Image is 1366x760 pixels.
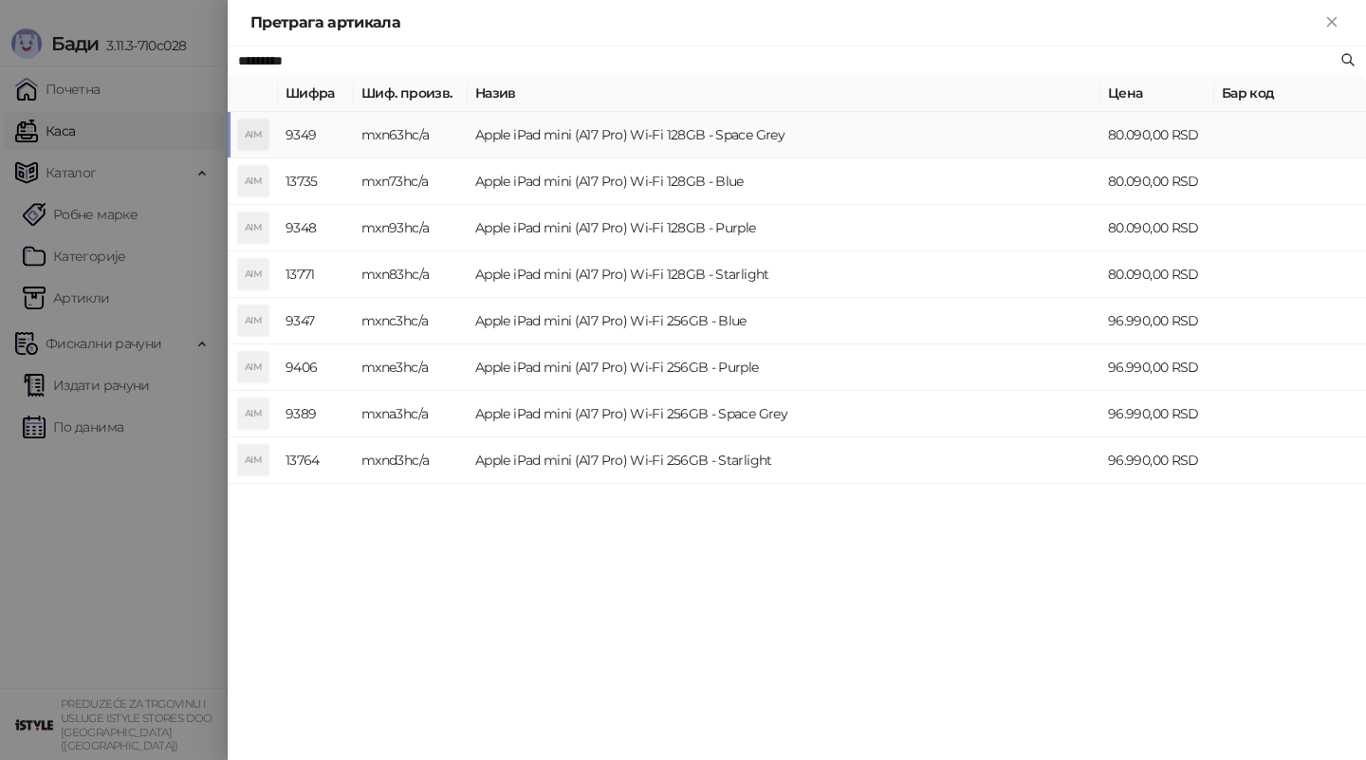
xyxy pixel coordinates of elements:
td: Apple iPad mini (A17 Pro) Wi-Fi 128GB - Purple [468,205,1100,251]
td: 80.090,00 RSD [1100,205,1214,251]
td: Apple iPad mini (A17 Pro) Wi-Fi 256GB - Space Grey [468,391,1100,437]
td: Apple iPad mini (A17 Pro) Wi-Fi 128GB - Starlight [468,251,1100,298]
td: mxnd3hc/a [354,437,468,484]
td: 96.990,00 RSD [1100,298,1214,344]
td: Apple iPad mini (A17 Pro) Wi-Fi 256GB - Purple [468,344,1100,391]
td: 9406 [278,344,354,391]
div: AIM [238,445,268,475]
td: mxne3hc/a [354,344,468,391]
td: 96.990,00 RSD [1100,344,1214,391]
td: mxn73hc/a [354,158,468,205]
td: Apple iPad mini (A17 Pro) Wi-Fi 128GB - Space Grey [468,112,1100,158]
div: AIM [238,120,268,150]
td: mxnc3hc/a [354,298,468,344]
td: Apple iPad mini (A17 Pro) Wi-Fi 256GB - Blue [468,298,1100,344]
div: AIM [238,213,268,243]
td: 9348 [278,205,354,251]
th: Шиф. произв. [354,75,468,112]
td: Apple iPad mini (A17 Pro) Wi-Fi 128GB - Blue [468,158,1100,205]
div: Претрага артикала [250,11,1320,34]
th: Цена [1100,75,1214,112]
td: 9347 [278,298,354,344]
td: 96.990,00 RSD [1100,391,1214,437]
td: mxn93hc/a [354,205,468,251]
td: mxn63hc/a [354,112,468,158]
td: 80.090,00 RSD [1100,251,1214,298]
td: mxn83hc/a [354,251,468,298]
td: 96.990,00 RSD [1100,437,1214,484]
td: 9389 [278,391,354,437]
div: AIM [238,306,268,336]
td: 9349 [278,112,354,158]
td: Apple iPad mini (A17 Pro) Wi-Fi 256GB - Starlight [468,437,1100,484]
td: mxna3hc/a [354,391,468,437]
th: Назив [468,75,1100,112]
div: AIM [238,352,268,382]
div: AIM [238,166,268,196]
button: Close [1320,11,1343,34]
td: 13764 [278,437,354,484]
th: Бар код [1214,75,1366,112]
td: 13735 [278,158,354,205]
td: 13771 [278,251,354,298]
th: Шифра [278,75,354,112]
div: AIM [238,259,268,289]
div: AIM [238,399,268,429]
td: 80.090,00 RSD [1100,112,1214,158]
td: 80.090,00 RSD [1100,158,1214,205]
